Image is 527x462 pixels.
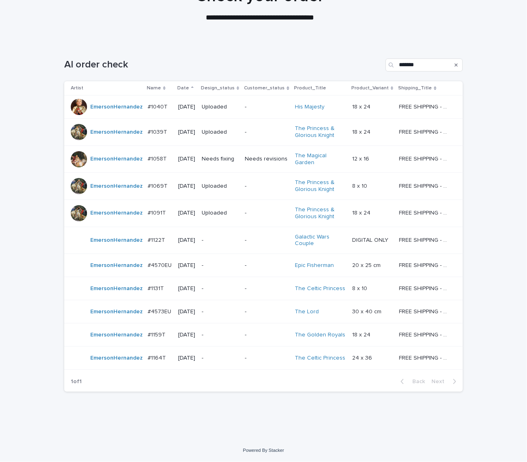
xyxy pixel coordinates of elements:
p: - [245,332,288,338]
span: Back [407,379,425,384]
p: - [245,129,288,136]
a: EmersonHernandez [90,237,143,244]
p: #4570EU [148,260,173,269]
p: [DATE] [178,308,195,315]
tr: EmersonHernandez #1122T#1122T [DATE]--Galactic Wars Couple DIGITAL ONLYDIGITAL ONLY FREE SHIPPING... [64,227,463,254]
h1: AI order check [64,59,382,71]
p: Shipping_Title [398,84,432,93]
p: [DATE] [178,210,195,217]
p: [DATE] [178,237,195,244]
p: 8 x 10 [352,181,369,190]
input: Search [385,59,463,72]
p: [DATE] [178,156,195,163]
p: 24 x 36 [352,353,374,362]
p: FREE SHIPPING - preview in 1-2 business days, after your approval delivery will take 5-10 busines... [399,307,451,315]
tr: EmersonHernandez #1131T#1131T [DATE]--The Celtic Princess 8 x 108 x 10 FREE SHIPPING - preview in... [64,277,463,300]
a: The Princess & Glorious Knight [295,206,346,220]
p: 18 x 24 [352,208,372,217]
p: - [245,355,288,362]
p: - [245,285,288,292]
p: Uploaded [202,183,238,190]
a: The Lord [295,308,319,315]
tr: EmersonHernandez #1040T#1040T [DATE]Uploaded-His Majesty 18 x 2418 x 24 FREE SHIPPING - preview i... [64,95,463,119]
a: EmersonHernandez [90,183,143,190]
p: Customer_status [244,84,285,93]
a: EmersonHernandez [90,156,143,163]
button: Next [428,378,463,385]
p: FREE SHIPPING - preview in 1-2 business days, after your approval delivery will take 5-10 b.d. [399,154,451,163]
a: The Magical Garden [295,152,346,166]
p: #1058T [148,154,168,163]
p: Uploaded [202,210,238,217]
tr: EmersonHernandez #1091T#1091T [DATE]Uploaded-The Princess & Glorious Knight 18 x 2418 x 24 FREE S... [64,200,463,227]
p: #4573EU [148,307,173,315]
p: Uploaded [202,104,238,111]
p: - [202,262,238,269]
p: 12 x 16 [352,154,371,163]
a: The Golden Royals [295,332,346,338]
p: FREE SHIPPING - preview in 1-2 business days, after your approval delivery will take 5-10 b.d. [399,127,451,136]
p: #1159T [148,330,167,338]
p: FREE SHIPPING - preview in 1-2 business days, after your approval delivery will take 5-10 b.d. [399,235,451,244]
p: - [202,332,238,338]
tr: EmersonHernandez #1069T#1069T [DATE]Uploaded-The Princess & Glorious Knight 8 x 108 x 10 FREE SHI... [64,173,463,200]
p: [DATE] [178,262,195,269]
p: - [245,210,288,217]
p: #1069T [148,181,169,190]
a: The Princess & Glorious Knight [295,179,346,193]
p: 8 x 10 [352,284,369,292]
p: FREE SHIPPING - preview in 1-2 business days, after your approval delivery will take 6-10 busines... [399,260,451,269]
a: EmersonHernandez [90,332,143,338]
a: EmersonHernandez [90,210,143,217]
a: Epic Fisherman [295,262,334,269]
tr: EmersonHernandez #1159T#1159T [DATE]--The Golden Royals 18 x 2418 x 24 FREE SHIPPING - preview in... [64,323,463,347]
a: EmersonHernandez [90,308,143,315]
p: FREE SHIPPING - preview in 1-2 business days, after your approval delivery will take 5-10 b.d. [399,208,451,217]
p: 1 of 1 [64,372,88,392]
p: FREE SHIPPING - preview in 1-2 business days, after your approval delivery will take 5-10 b.d. [399,102,451,111]
tr: EmersonHernandez #4570EU#4570EU [DATE]--Epic Fisherman 20 x 25 cm20 x 25 cm FREE SHIPPING - previ... [64,254,463,277]
p: 18 x 24 [352,102,372,111]
a: Powered By Stacker [243,448,284,453]
a: His Majesty [295,104,325,111]
p: [DATE] [178,355,195,362]
a: The Celtic Princess [295,285,346,292]
p: [DATE] [178,129,195,136]
p: FREE SHIPPING - preview in 1-2 business days, after your approval delivery will take 5-10 b.d. [399,353,451,362]
p: #1122T [148,235,167,244]
p: Product_Variant [351,84,389,93]
p: 18 x 24 [352,127,372,136]
p: - [245,308,288,315]
p: - [245,237,288,244]
p: Name [147,84,161,93]
p: [DATE] [178,285,195,292]
p: [DATE] [178,104,195,111]
a: EmersonHernandez [90,104,143,111]
p: FREE SHIPPING - preview in 1-2 business days, after your approval delivery will take 5-10 b.d. [399,330,451,338]
p: - [245,104,288,111]
tr: EmersonHernandez #1039T#1039T [DATE]Uploaded-The Princess & Glorious Knight 18 x 2418 x 24 FREE S... [64,119,463,146]
p: Product_Title [294,84,327,93]
p: - [202,308,238,315]
p: - [245,183,288,190]
p: - [202,285,238,292]
p: - [202,237,238,244]
p: Design_status [201,84,235,93]
p: #1164T [148,353,168,362]
a: The Celtic Princess [295,355,346,362]
a: EmersonHernandez [90,262,143,269]
p: [DATE] [178,183,195,190]
p: [DATE] [178,332,195,338]
p: 30 x 40 cm [352,307,383,315]
button: Back [394,378,428,385]
a: EmersonHernandez [90,285,143,292]
p: FREE SHIPPING - preview in 1-2 business days, after your approval delivery will take 5-10 b.d. [399,284,451,292]
p: #1131T [148,284,166,292]
a: EmersonHernandez [90,355,143,362]
p: #1040T [148,102,169,111]
p: Artist [71,84,83,93]
p: Uploaded [202,129,238,136]
a: EmersonHernandez [90,129,143,136]
p: 20 x 25 cm [352,260,382,269]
